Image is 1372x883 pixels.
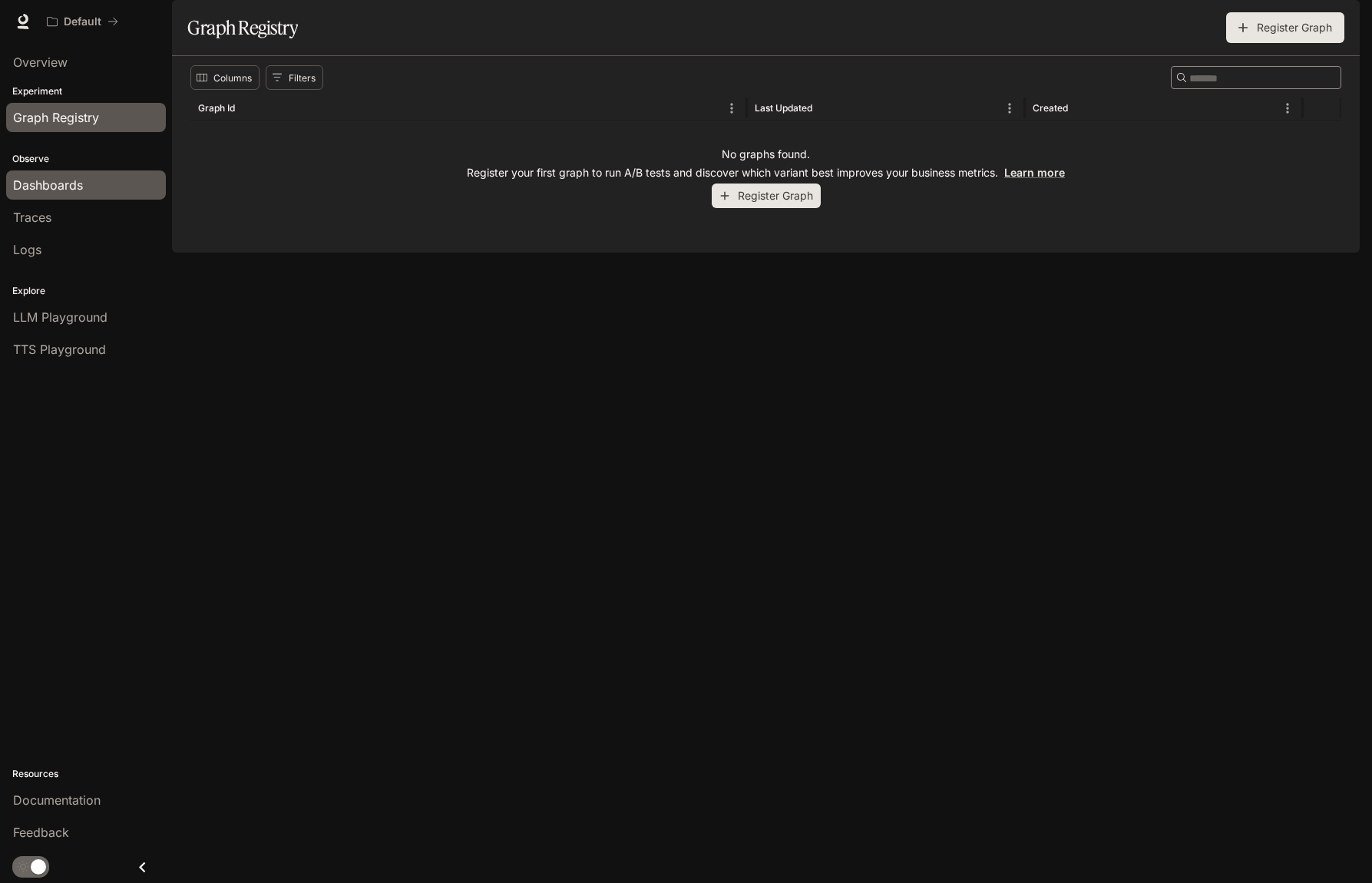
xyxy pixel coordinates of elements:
button: Register Graph [1226,12,1344,43]
button: Show filters [266,65,323,90]
div: Created [1033,102,1068,114]
button: Sort [236,97,260,120]
div: Graph Id [198,102,235,114]
button: Select columns [190,65,260,90]
a: Learn more [1004,166,1065,179]
p: No graphs found. [722,147,810,162]
button: Sort [1069,97,1093,120]
h1: Graph Registry [187,12,298,43]
p: Default [64,15,101,28]
div: Search [1171,66,1341,89]
button: Menu [720,97,743,120]
button: Menu [1276,97,1299,120]
button: Menu [998,97,1021,120]
button: Sort [814,97,837,120]
button: Register Graph [712,184,821,209]
button: All workspaces [40,6,125,37]
div: Last Updated [755,102,812,114]
p: Register your first graph to run A/B tests and discover which variant best improves your business... [467,165,1065,180]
